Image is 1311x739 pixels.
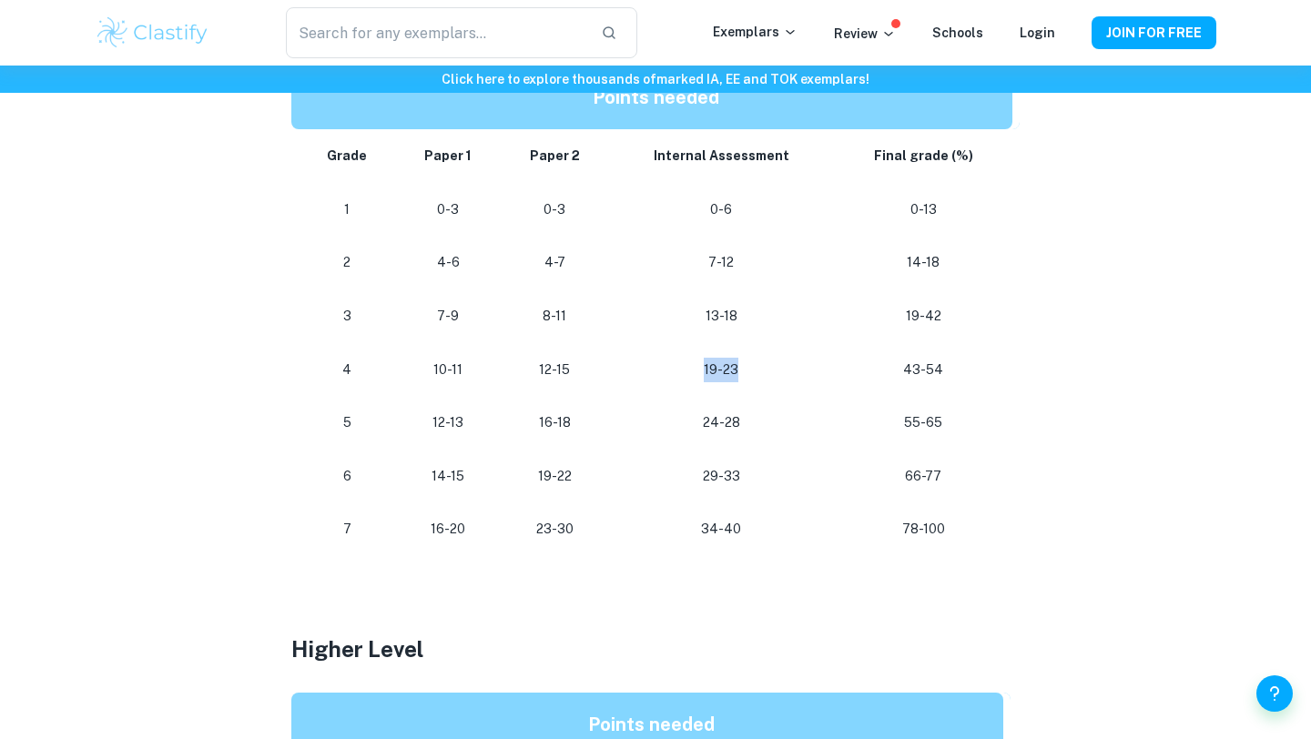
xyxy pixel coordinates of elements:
[515,358,595,382] p: 12-15
[593,86,719,108] strong: Points needed
[849,250,998,275] p: 14-18
[95,15,210,51] img: Clastify logo
[515,250,595,275] p: 4-7
[4,69,1307,89] h6: Click here to explore thousands of marked IA, EE and TOK exemplars !
[515,197,595,222] p: 0-3
[849,517,998,542] p: 78-100
[515,304,595,329] p: 8-11
[515,517,595,542] p: 23-30
[588,714,715,735] strong: Points needed
[624,358,820,382] p: 19-23
[849,464,998,489] p: 66-77
[1092,16,1216,49] button: JOIN FOR FREE
[713,22,798,42] p: Exemplars
[1020,25,1055,40] a: Login
[411,464,486,489] p: 14-15
[313,304,381,329] p: 3
[624,517,820,542] p: 34-40
[291,633,1020,665] h3: Higher Level
[515,410,595,435] p: 16-18
[624,464,820,489] p: 29-33
[313,358,381,382] p: 4
[1256,675,1293,712] button: Help and Feedback
[849,410,998,435] p: 55-65
[849,358,998,382] p: 43-54
[411,410,486,435] p: 12-13
[313,250,381,275] p: 2
[286,7,586,58] input: Search for any exemplars...
[313,517,381,542] p: 7
[327,148,367,163] strong: Grade
[932,25,983,40] a: Schools
[515,464,595,489] p: 19-22
[411,517,486,542] p: 16-20
[834,24,896,44] p: Review
[849,304,998,329] p: 19-42
[424,148,472,163] strong: Paper 1
[313,464,381,489] p: 6
[411,304,486,329] p: 7-9
[874,148,973,163] strong: Final grade (%)
[411,358,486,382] p: 10-11
[411,250,486,275] p: 4-6
[624,250,820,275] p: 7-12
[313,410,381,435] p: 5
[624,197,820,222] p: 0-6
[624,304,820,329] p: 13-18
[530,148,580,163] strong: Paper 2
[411,197,486,222] p: 0-3
[654,148,789,163] strong: Internal Assessment
[849,197,998,222] p: 0-13
[313,197,381,222] p: 1
[624,410,820,435] p: 24-28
